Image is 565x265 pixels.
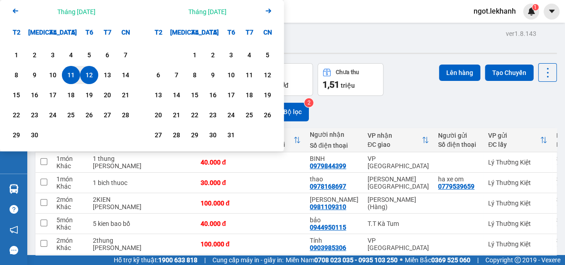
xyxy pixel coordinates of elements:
[170,90,183,100] div: 14
[204,23,222,41] div: T5
[310,237,358,244] div: Tính
[258,86,277,104] div: Choose Chủ Nhật, tháng 10 19 2025. It's available.
[44,23,62,41] div: T4
[170,130,183,140] div: 28
[310,131,358,138] div: Người nhận
[28,130,41,140] div: 30
[201,200,246,207] div: 100.000 đ
[83,110,96,120] div: 26
[204,106,222,124] div: Choose Thứ Năm, tháng 10 23 2025. It's available.
[149,126,167,144] div: Choose Thứ Hai, tháng 10 27 2025. It's available.
[532,4,539,10] sup: 1
[25,23,44,41] div: [MEDICAL_DATA]
[65,110,77,120] div: 25
[56,203,84,210] div: Khác
[240,66,258,84] div: Choose Thứ Bảy, tháng 10 11 2025. It's available.
[93,220,141,227] div: 5 kien bao bố
[368,155,429,170] div: VP [GEOGRAPHIC_DATA]
[80,23,98,41] div: T6
[544,4,560,20] button: caret-down
[225,110,237,120] div: 24
[83,50,96,60] div: 5
[9,184,19,194] img: warehouse-icon
[56,216,84,224] div: 5 món
[222,23,240,41] div: T6
[225,50,237,60] div: 3
[488,179,547,186] div: Lý Thường Kiệt
[314,256,398,264] strong: 0708 023 035 - 0935 103 250
[93,244,141,251] div: mai nhan
[170,110,183,120] div: 21
[10,225,18,234] span: notification
[44,86,62,104] div: Choose Thứ Tư, tháng 09 17 2025. It's available.
[222,66,240,84] div: Choose Thứ Sáu, tháng 10 10 2025. It's available.
[506,29,536,39] div: ver 1.8.143
[62,106,80,124] div: Choose Thứ Năm, tháng 09 25 2025. It's available.
[44,46,62,64] div: Choose Thứ Tư, tháng 09 3 2025. It's available.
[28,50,41,60] div: 2
[310,162,346,170] div: 0979844399
[466,5,523,17] span: ngot.lekhanh
[368,132,422,139] div: VP nhận
[101,90,114,100] div: 20
[119,110,132,120] div: 28
[10,246,18,255] span: message
[243,70,256,80] div: 11
[488,240,547,248] div: Lý Thường Kiệt
[10,5,21,16] svg: Arrow Left
[488,220,547,227] div: Lý Thường Kiệt
[263,5,274,16] svg: Arrow Right
[46,110,59,120] div: 24
[188,110,201,120] div: 22
[548,7,556,15] span: caret-down
[98,23,116,41] div: T7
[119,70,132,80] div: 14
[167,106,186,124] div: Choose Thứ Ba, tháng 10 21 2025. It's available.
[10,5,21,18] button: Previous month.
[101,110,114,120] div: 27
[149,23,167,41] div: T2
[119,50,132,60] div: 7
[7,46,25,64] div: Choose Thứ Hai, tháng 09 1 2025. It's available.
[261,103,309,121] button: Bộ lọc
[485,65,534,81] button: Tạo Chuyến
[323,79,339,90] span: 1,51
[80,46,98,64] div: Choose Thứ Sáu, tháng 09 5 2025. It's available.
[83,70,96,80] div: 12
[116,66,135,84] div: Choose Chủ Nhật, tháng 09 14 2025. It's available.
[152,110,165,120] div: 20
[286,255,398,265] span: Miền Nam
[188,7,227,16] div: Tháng [DATE]
[438,183,474,190] div: 0779539659
[25,126,44,144] div: Choose Thứ Ba, tháng 09 30 2025. It's available.
[207,50,219,60] div: 2
[204,46,222,64] div: Choose Thứ Năm, tháng 10 2 2025. It's available.
[484,128,552,152] th: Toggle SortBy
[46,70,59,80] div: 10
[152,70,165,80] div: 6
[65,70,77,80] div: 11
[80,106,98,124] div: Choose Thứ Sáu, tháng 09 26 2025. It's available.
[98,46,116,64] div: Choose Thứ Bảy, tháng 09 6 2025. It's available.
[25,66,44,84] div: Choose Thứ Ba, tháng 09 9 2025. It's available.
[65,90,77,100] div: 18
[46,50,59,60] div: 3
[10,110,23,120] div: 22
[201,179,246,186] div: 30.000 đ
[44,66,62,84] div: Choose Thứ Tư, tháng 09 10 2025. It's available.
[7,86,25,104] div: Choose Thứ Hai, tháng 09 15 2025. It's available.
[62,46,80,64] div: Choose Thứ Năm, tháng 09 4 2025. It's available.
[201,159,246,166] div: 40.000 đ
[310,224,346,231] div: 0944950115
[400,258,403,262] span: ⚪️
[438,175,479,183] div: ha xe om
[44,106,62,124] div: Choose Thứ Tư, tháng 09 24 2025. It's available.
[7,126,25,144] div: Choose Thứ Hai, tháng 09 29 2025. It's available.
[98,66,116,84] div: Choose Thứ Bảy, tháng 09 13 2025. It's available.
[93,162,141,170] div: mai nhan
[258,66,277,84] div: Choose Chủ Nhật, tháng 10 12 2025. It's available.
[56,237,84,244] div: 2 món
[149,66,167,84] div: Choose Thứ Hai, tháng 10 6 2025. It's available.
[207,130,219,140] div: 30
[149,86,167,104] div: Choose Thứ Hai, tháng 10 13 2025. It's available.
